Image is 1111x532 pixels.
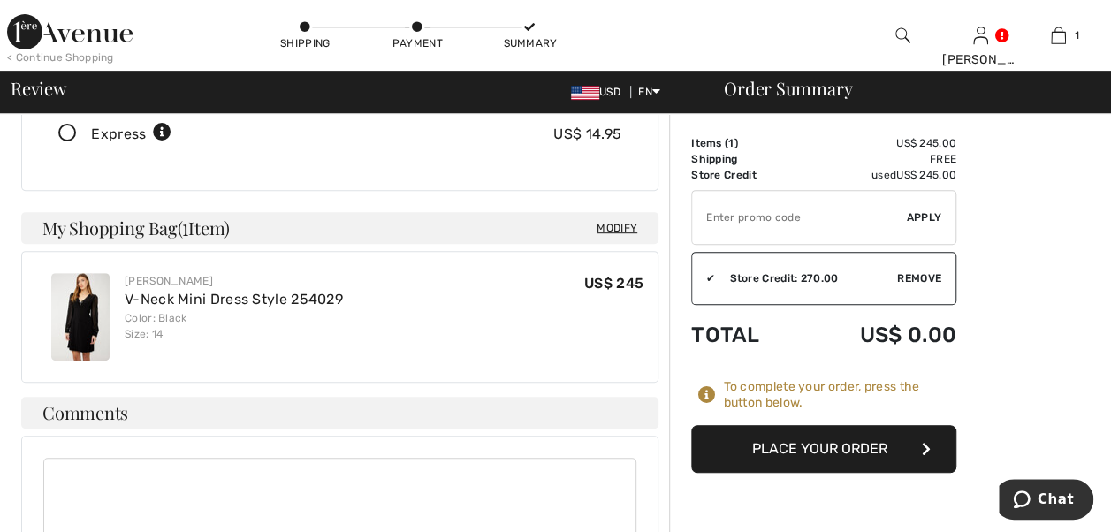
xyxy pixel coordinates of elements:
div: Color: Black Size: 14 [125,310,343,342]
img: search the website [895,25,910,46]
span: US$ 245 [584,275,643,292]
div: To complete your order, press the button below. [723,379,956,411]
td: Shipping [691,151,801,167]
iframe: Opens a widget where you can chat to one of our agents [999,479,1093,523]
div: Store Credit: 270.00 [715,270,897,286]
span: US$ 245.00 [896,169,956,181]
span: 1 [1075,27,1079,43]
span: 1 [728,137,734,149]
div: [PERSON_NAME] [942,50,1018,69]
h4: My Shopping Bag [21,212,658,244]
div: Shipping [278,35,331,51]
a: 1 [1020,25,1096,46]
td: Store Credit [691,167,801,183]
img: US Dollar [571,86,599,100]
div: Order Summary [703,80,1100,97]
span: Remove [897,270,941,286]
span: EN [638,86,660,98]
div: ✔ [692,270,715,286]
a: V-Neck Mini Dress Style 254029 [125,291,343,308]
div: Payment [391,35,444,51]
div: US$ 14.95 [553,124,621,145]
td: used [801,167,956,183]
a: Sign In [973,27,988,43]
td: Items ( ) [691,135,801,151]
div: [PERSON_NAME] [125,273,343,289]
img: My Info [973,25,988,46]
td: US$ 245.00 [801,135,956,151]
span: Modify [597,219,637,237]
span: 1 [182,215,188,238]
td: Total [691,305,801,365]
input: Promo code [692,191,907,244]
span: Apply [907,209,942,225]
img: 1ère Avenue [7,14,133,49]
button: Place Your Order [691,425,956,473]
td: Free [801,151,956,167]
div: Summary [503,35,556,51]
span: Review [11,80,66,97]
div: Express [91,124,171,145]
span: ( Item) [178,216,230,239]
img: V-Neck Mini Dress Style 254029 [51,273,110,361]
img: My Bag [1051,25,1066,46]
h4: Comments [21,397,658,429]
span: USD [571,86,628,98]
td: US$ 0.00 [801,305,956,365]
div: < Continue Shopping [7,49,114,65]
